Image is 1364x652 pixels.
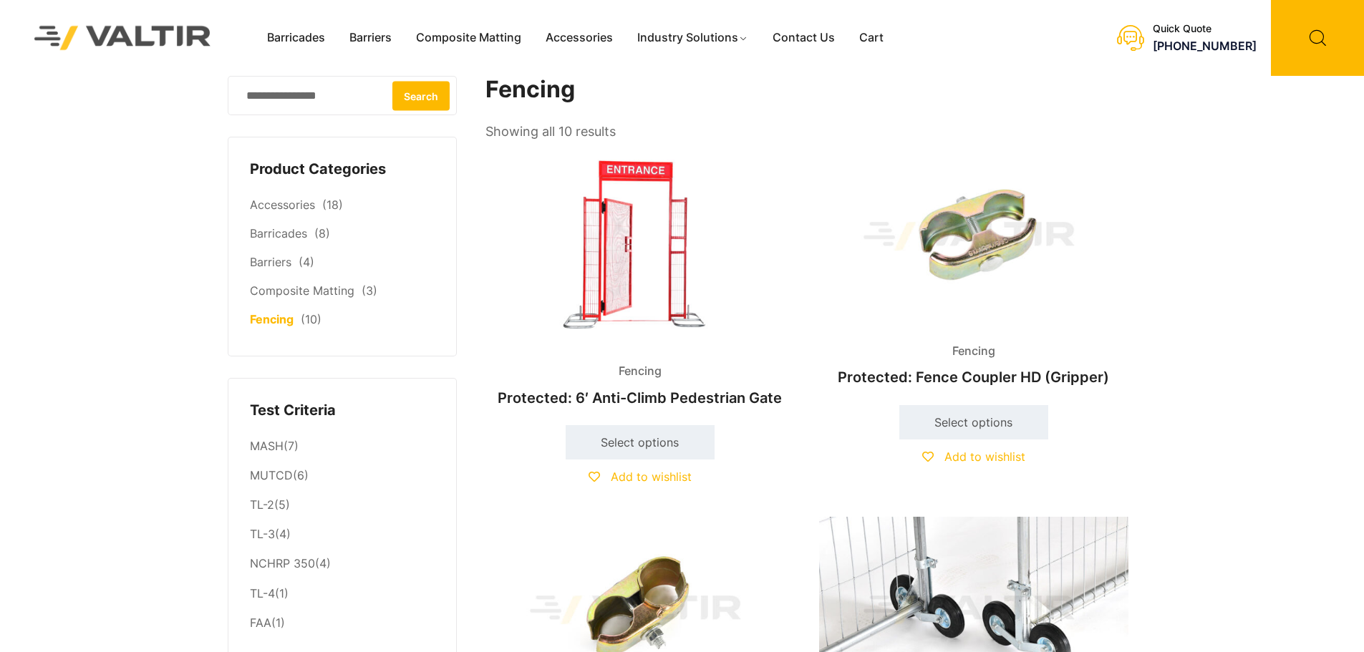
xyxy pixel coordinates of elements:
a: NCHRP 350 [250,556,315,570]
span: Fencing [942,341,1006,362]
li: (7) [250,432,435,461]
a: MUTCD [250,468,293,482]
a: Accessories [250,198,315,212]
a: FAA [250,615,271,630]
a: Cart [847,27,896,49]
a: [PHONE_NUMBER] [1153,39,1257,53]
li: (4) [250,550,435,579]
a: Industry Solutions [625,27,760,49]
a: Add to wishlist [589,469,692,484]
a: Composite Matting [250,283,354,298]
a: Barricades [255,27,337,49]
span: Add to wishlist [611,469,692,484]
span: (3) [362,283,377,298]
span: Add to wishlist [944,449,1025,464]
p: Showing all 10 results [485,120,616,144]
a: Composite Matting [404,27,533,49]
a: Select options for “Fence Coupler HD (Gripper)” [899,405,1048,439]
a: Select options for “6' Anti-Climb Pedestrian Gate” [566,425,715,459]
h2: Protected: 6′ Anti-Climb Pedestrian Gate [485,382,795,414]
a: Barricades [250,226,307,240]
a: Fencing [250,312,294,326]
li: (1) [250,579,435,608]
span: Fencing [608,361,672,382]
img: Valtir Rentals [16,7,230,68]
a: Contact Us [760,27,847,49]
h2: Protected: Fence Coupler HD (Gripper) [819,361,1128,393]
a: Barriers [337,27,404,49]
li: (6) [250,462,435,491]
a: Add to wishlist [922,449,1025,464]
a: Accessories [533,27,625,49]
li: (5) [250,491,435,520]
li: (1) [250,608,435,634]
a: TL-4 [250,586,275,600]
span: (10) [301,312,321,326]
a: MASH [250,439,284,453]
button: Search [392,81,450,110]
span: (4) [299,255,314,269]
a: TL-3 [250,527,275,541]
a: FencingProtected: 6′ Anti-Climb Pedestrian Gate [485,143,795,414]
div: Quick Quote [1153,23,1257,35]
a: FencingProtected: Fence Coupler HD (Gripper) [819,143,1128,393]
span: (18) [322,198,343,212]
h4: Test Criteria [250,400,435,422]
h4: Product Categories [250,159,435,180]
li: (4) [250,520,435,550]
a: TL-2 [250,497,274,512]
h1: Fencing [485,76,1130,104]
a: Barriers [250,255,291,269]
span: (8) [314,226,330,240]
